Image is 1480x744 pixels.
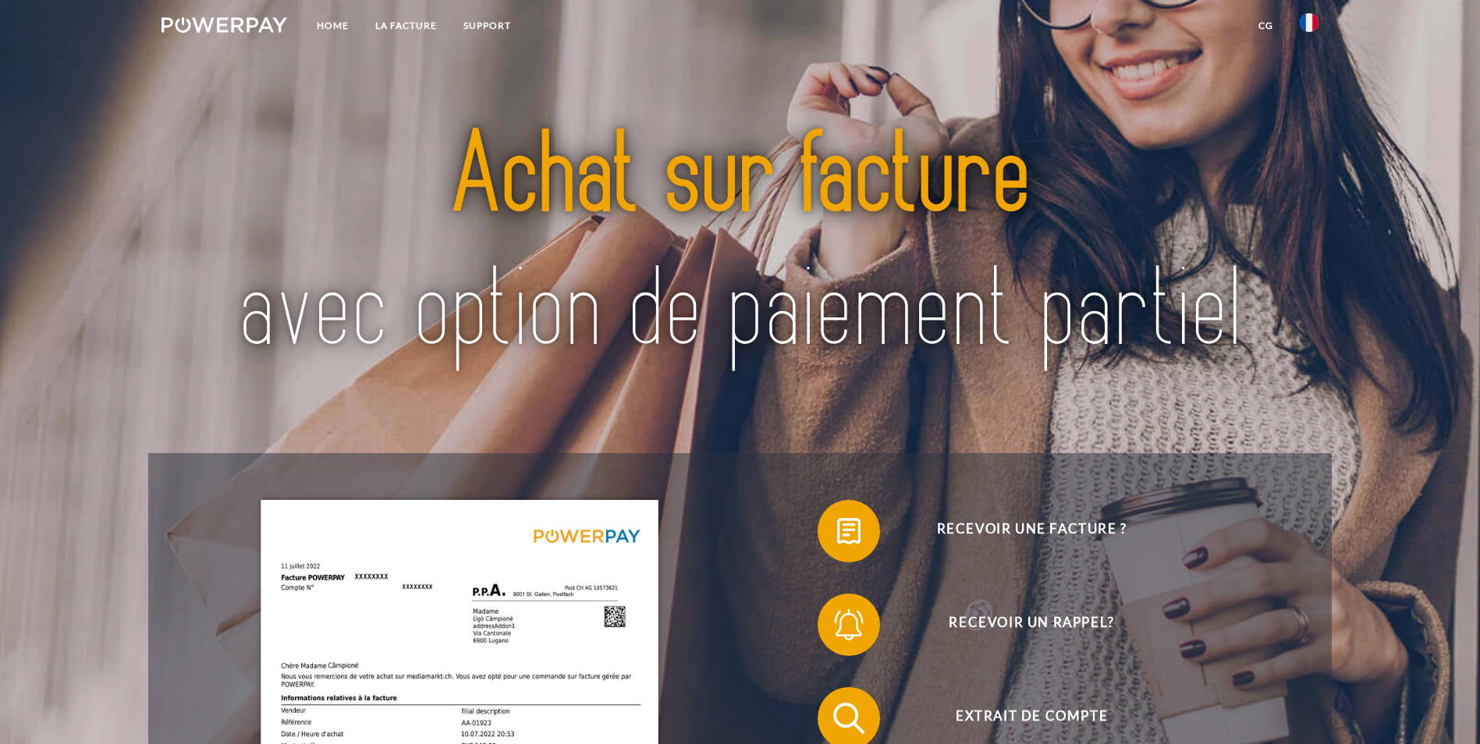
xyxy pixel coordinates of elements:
img: qb_bill.svg [829,512,868,551]
span: Recevoir un rappel? [840,593,1223,656]
img: fr [1300,13,1319,32]
a: Home [303,12,362,40]
img: logo-powerpay-white.svg [161,17,287,33]
button: Recevoir une facture ? [818,500,1223,562]
a: CG [1245,12,1287,40]
span: Recevoir une facture ? [840,500,1223,562]
img: title-powerpay_fr.svg [218,74,1262,414]
img: qb_bell.svg [829,605,868,644]
a: LA FACTURE [362,12,450,40]
a: Support [450,12,524,40]
img: qb_search.svg [829,699,868,738]
button: Recevoir un rappel? [818,593,1223,656]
